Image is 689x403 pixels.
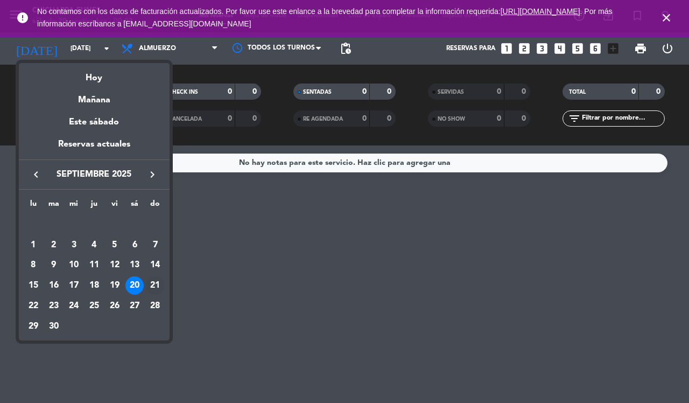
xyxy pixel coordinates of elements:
td: 14 de septiembre de 2025 [145,255,165,276]
div: 6 [125,236,144,254]
div: Reservas actuales [19,137,170,159]
div: 7 [146,236,164,254]
div: 14 [146,256,164,275]
td: 29 de septiembre de 2025 [23,316,44,337]
div: 30 [45,317,63,336]
th: lunes [23,198,44,214]
td: SEP. [23,214,165,235]
td: 28 de septiembre de 2025 [145,296,165,316]
div: 15 [24,276,43,295]
td: 3 de septiembre de 2025 [64,235,84,255]
td: 27 de septiembre de 2025 [125,296,145,316]
button: keyboard_arrow_left [26,168,46,182]
div: 27 [125,297,144,315]
td: 6 de septiembre de 2025 [125,235,145,255]
div: 18 [85,276,103,295]
td: 12 de septiembre de 2025 [104,255,125,276]
div: 19 [106,276,124,295]
td: 18 de septiembre de 2025 [84,275,104,296]
td: 7 de septiembre de 2025 [145,235,165,255]
div: 21 [146,276,164,295]
div: Hoy [19,63,170,85]
div: 5 [106,236,124,254]
div: 12 [106,256,124,275]
td: 9 de septiembre de 2025 [44,255,64,276]
td: 19 de septiembre de 2025 [104,275,125,296]
div: 3 [65,236,83,254]
th: domingo [145,198,165,214]
td: 11 de septiembre de 2025 [84,255,104,276]
div: Mañana [19,85,170,107]
div: 8 [24,256,43,275]
td: 17 de septiembre de 2025 [64,275,84,296]
td: 25 de septiembre de 2025 [84,296,104,316]
div: 17 [65,276,83,295]
div: 13 [125,256,144,275]
div: 2 [45,236,63,254]
div: 20 [125,276,144,295]
i: keyboard_arrow_left [30,168,43,181]
td: 24 de septiembre de 2025 [64,296,84,316]
div: 11 [85,256,103,275]
td: 23 de septiembre de 2025 [44,296,64,316]
i: keyboard_arrow_right [146,168,159,181]
div: 4 [85,236,103,254]
div: Este sábado [19,107,170,137]
td: 4 de septiembre de 2025 [84,235,104,255]
div: 16 [45,276,63,295]
td: 13 de septiembre de 2025 [125,255,145,276]
th: miércoles [64,198,84,214]
td: 10 de septiembre de 2025 [64,255,84,276]
div: 24 [65,297,83,315]
div: 10 [65,256,83,275]
div: 28 [146,297,164,315]
td: 8 de septiembre de 2025 [23,255,44,276]
td: 15 de septiembre de 2025 [23,275,44,296]
div: 9 [45,256,63,275]
th: viernes [104,198,125,214]
td: 21 de septiembre de 2025 [145,275,165,296]
td: 5 de septiembre de 2025 [104,235,125,255]
div: 25 [85,297,103,315]
td: 22 de septiembre de 2025 [23,296,44,316]
span: septiembre 2025 [46,168,143,182]
div: 23 [45,297,63,315]
td: 2 de septiembre de 2025 [44,235,64,255]
td: 26 de septiembre de 2025 [104,296,125,316]
td: 16 de septiembre de 2025 [44,275,64,296]
th: martes [44,198,64,214]
button: keyboard_arrow_right [143,168,162,182]
div: 29 [24,317,43,336]
td: 30 de septiembre de 2025 [44,316,64,337]
th: jueves [84,198,104,214]
div: 22 [24,297,43,315]
div: 26 [106,297,124,315]
th: sábado [125,198,145,214]
div: 1 [24,236,43,254]
td: 20 de septiembre de 2025 [125,275,145,296]
td: 1 de septiembre de 2025 [23,235,44,255]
